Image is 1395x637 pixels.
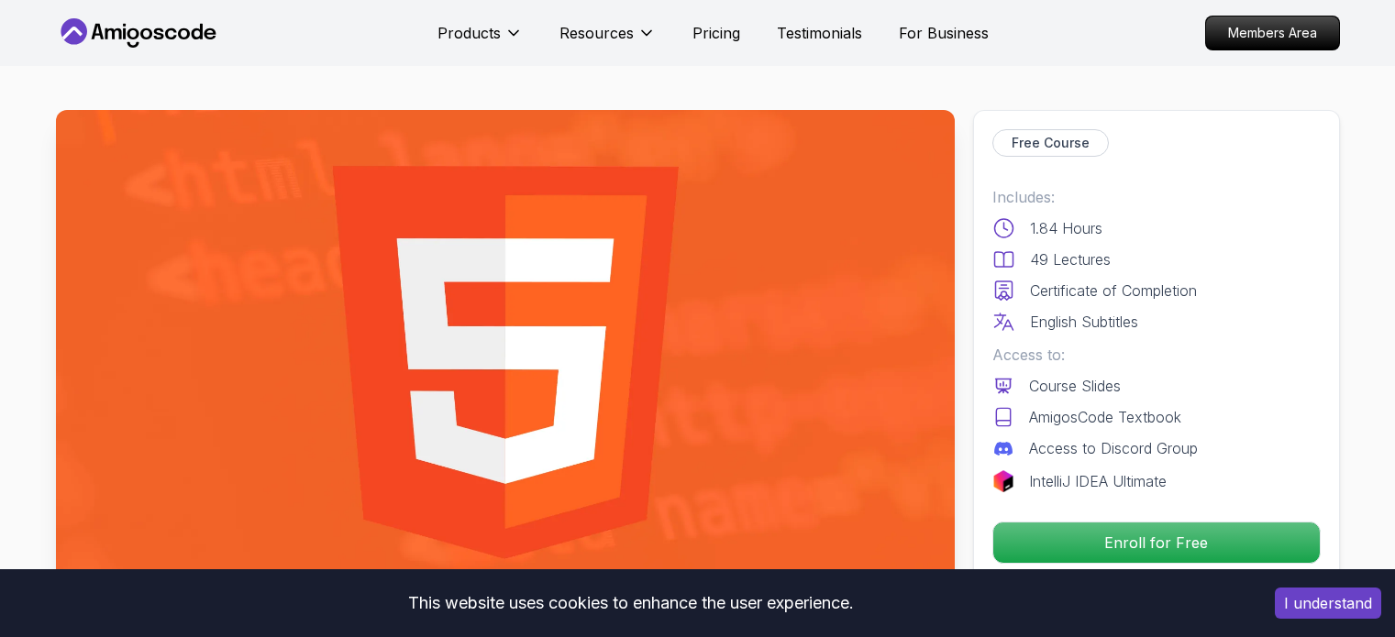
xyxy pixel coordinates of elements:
[1012,134,1090,152] p: Free Course
[992,522,1321,564] button: Enroll for Free
[1206,16,1339,49] p: Members Area
[1030,280,1197,302] p: Certificate of Completion
[1030,248,1111,270] p: 49 Lectures
[992,344,1321,366] p: Access to:
[1205,16,1340,50] a: Members Area
[1030,311,1138,333] p: English Subtitles
[1029,437,1198,459] p: Access to Discord Group
[14,583,1247,623] div: This website uses cookies to enhance the user experience.
[437,22,501,44] p: Products
[1029,470,1167,492] p: IntelliJ IDEA Ultimate
[899,22,989,44] a: For Business
[559,22,634,44] p: Resources
[992,186,1321,208] p: Includes:
[1029,375,1121,397] p: Course Slides
[993,522,1320,563] p: Enroll for Free
[1030,217,1102,239] p: 1.84 Hours
[1275,588,1381,619] button: Accept cookies
[437,22,523,59] button: Products
[1029,406,1181,428] p: AmigosCode Textbook
[777,22,862,44] a: Testimonials
[992,470,1014,492] img: jetbrains logo
[559,22,656,59] button: Resources
[692,22,740,44] a: Pricing
[56,110,955,615] img: html-for-beginners_thumbnail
